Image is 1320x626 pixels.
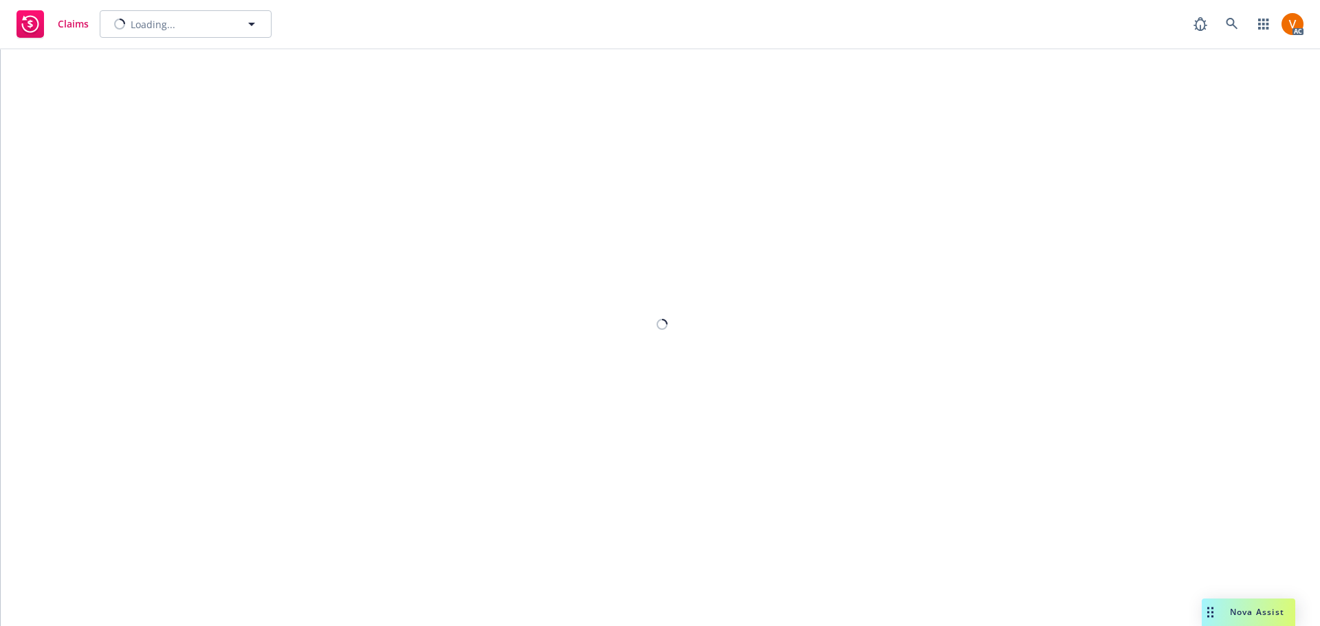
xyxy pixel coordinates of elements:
span: Loading... [131,17,175,32]
span: Nova Assist [1230,606,1284,618]
button: Loading... [100,10,272,38]
div: Drag to move [1202,599,1219,626]
a: Search [1218,10,1246,38]
button: Nova Assist [1202,599,1295,626]
img: photo [1281,13,1303,35]
span: Claims [58,19,89,30]
a: Report a Bug [1187,10,1214,38]
a: Switch app [1250,10,1277,38]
